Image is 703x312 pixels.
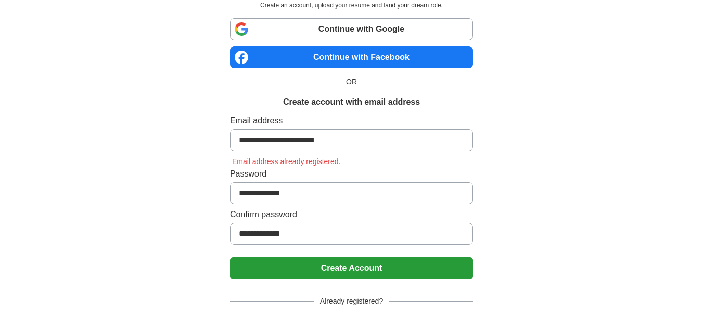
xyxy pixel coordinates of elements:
p: Create an account, upload your resume and land your dream role. [232,1,471,10]
label: Password [230,168,473,180]
h1: Create account with email address [283,96,420,108]
span: OR [340,77,363,88]
span: Email address already registered. [230,157,343,166]
a: Continue with Facebook [230,46,473,68]
label: Email address [230,115,473,127]
button: Create Account [230,257,473,279]
a: Continue with Google [230,18,473,40]
span: Already registered? [314,296,389,307]
label: Confirm password [230,208,473,221]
